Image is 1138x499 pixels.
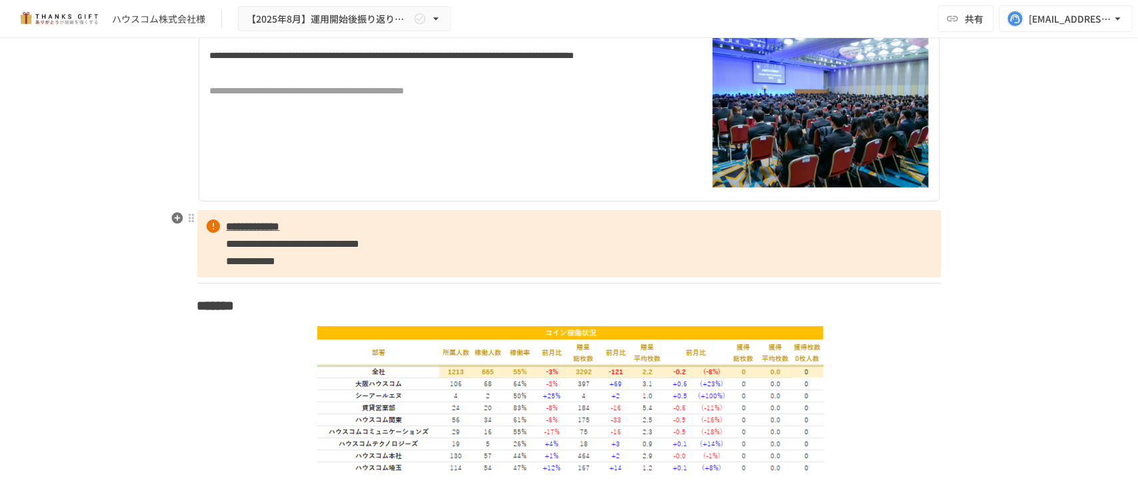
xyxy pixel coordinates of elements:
button: [EMAIL_ADDRESS][DOMAIN_NAME] [999,5,1133,32]
button: 【2025年8月】運用開始後振り返りMTG [238,6,451,32]
img: mMP1OxWUAhQbsRWCurg7vIHe5HqDpP7qZo7fRoNLXQh [16,8,101,29]
div: ハウスコム株式会社様 [112,12,205,26]
span: 共有 [965,11,983,26]
span: 【2025年8月】運用開始後振り返りMTG [247,11,411,27]
div: [EMAIL_ADDRESS][DOMAIN_NAME] [1029,11,1111,27]
button: 共有 [938,5,994,32]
